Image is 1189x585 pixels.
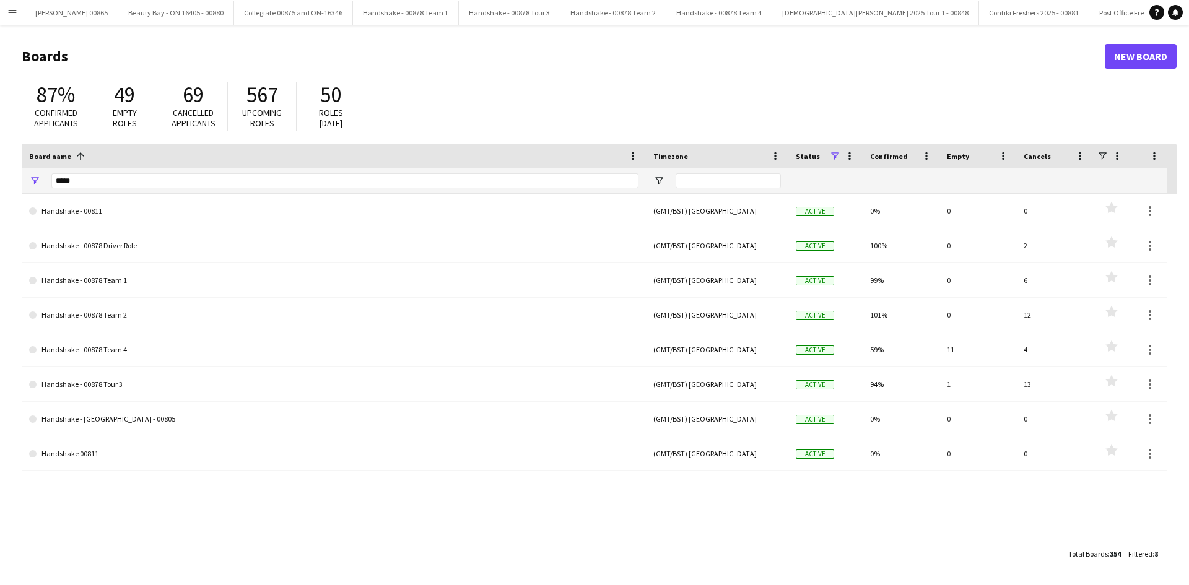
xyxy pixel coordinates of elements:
span: Active [796,345,834,355]
div: 0 [1016,402,1093,436]
a: Handshake - [GEOGRAPHIC_DATA] - 00805 [29,402,638,436]
div: 99% [863,263,939,297]
div: 100% [863,228,939,262]
span: Total Boards [1068,549,1108,558]
button: Handshake - 00878 Team 2 [560,1,666,25]
span: Active [796,449,834,459]
a: Handshake - 00878 Team 4 [29,332,638,367]
button: [DEMOGRAPHIC_DATA][PERSON_NAME] 2025 Tour 1 - 00848 [772,1,979,25]
span: Confirmed [870,152,908,161]
span: Active [796,415,834,424]
div: 59% [863,332,939,366]
div: 0 [1016,436,1093,470]
a: New Board [1105,44,1177,69]
div: 94% [863,367,939,401]
span: Filtered [1128,549,1152,558]
button: Handshake - 00878 Team 4 [666,1,772,25]
div: 101% [863,298,939,332]
div: (GMT/BST) [GEOGRAPHIC_DATA] [646,367,788,401]
span: Upcoming roles [242,107,282,129]
span: Empty roles [113,107,137,129]
div: (GMT/BST) [GEOGRAPHIC_DATA] [646,332,788,366]
span: Cancelled applicants [172,107,216,129]
span: Empty [947,152,969,161]
div: 0 [939,228,1016,262]
div: (GMT/BST) [GEOGRAPHIC_DATA] [646,298,788,332]
div: (GMT/BST) [GEOGRAPHIC_DATA] [646,194,788,228]
button: Contiki Freshers 2025 - 00881 [979,1,1089,25]
div: 0 [939,436,1016,470]
input: Board name Filter Input [51,173,638,188]
span: 50 [320,81,341,108]
div: 1 [939,367,1016,401]
button: [PERSON_NAME] 00865 [25,1,118,25]
span: 69 [183,81,204,108]
div: 12 [1016,298,1093,332]
div: 0 [1016,194,1093,228]
div: (GMT/BST) [GEOGRAPHIC_DATA] [646,228,788,262]
span: Active [796,276,834,285]
span: Active [796,207,834,216]
div: 13 [1016,367,1093,401]
span: Timezone [653,152,688,161]
input: Timezone Filter Input [676,173,781,188]
a: Handshake - 00878 Driver Role [29,228,638,263]
div: 6 [1016,263,1093,297]
span: Roles [DATE] [319,107,343,129]
span: 49 [114,81,135,108]
div: 0% [863,194,939,228]
span: 8 [1154,549,1158,558]
button: Collegiate 00875 and ON-16346 [234,1,353,25]
a: Handshake - 00878 Team 1 [29,263,638,298]
div: 0 [939,298,1016,332]
span: Active [796,380,834,389]
div: 0 [939,263,1016,297]
div: : [1128,542,1158,566]
span: 354 [1110,549,1121,558]
span: Confirmed applicants [34,107,78,129]
button: Open Filter Menu [653,175,664,186]
span: Active [796,311,834,320]
div: : [1068,542,1121,566]
span: 87% [37,81,75,108]
button: Beauty Bay - ON 16405 - 00880 [118,1,234,25]
div: 0% [863,402,939,436]
span: 567 [246,81,278,108]
div: 0% [863,436,939,470]
button: Handshake - 00878 Team 1 [353,1,459,25]
h1: Boards [22,47,1105,66]
span: Active [796,241,834,251]
button: Handshake - 00878 Tour 3 [459,1,560,25]
a: Handshake - 00811 [29,194,638,228]
div: 0 [939,402,1016,436]
a: Handshake - 00878 Team 2 [29,298,638,332]
a: Handshake - 00878 Tour 3 [29,367,638,402]
div: (GMT/BST) [GEOGRAPHIC_DATA] [646,263,788,297]
span: Cancels [1024,152,1051,161]
div: (GMT/BST) [GEOGRAPHIC_DATA] [646,402,788,436]
span: Board name [29,152,71,161]
div: 11 [939,332,1016,366]
div: 2 [1016,228,1093,262]
a: Handshake 00811 [29,436,638,471]
button: Open Filter Menu [29,175,40,186]
span: Status [796,152,820,161]
div: (GMT/BST) [GEOGRAPHIC_DATA] [646,436,788,470]
div: 0 [939,194,1016,228]
div: 4 [1016,332,1093,366]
